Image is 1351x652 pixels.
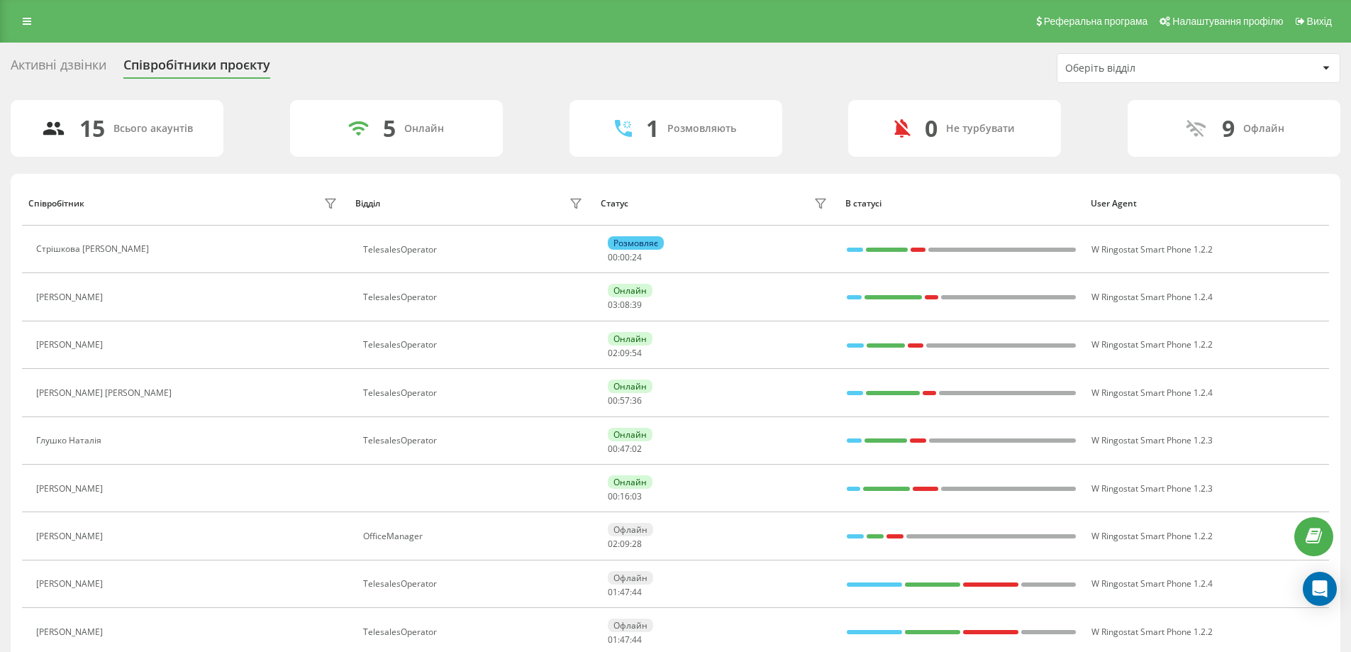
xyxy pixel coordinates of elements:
div: Open Intercom Messenger [1303,572,1337,606]
div: : : [608,253,642,263]
span: 47 [620,634,630,646]
span: 44 [632,586,642,598]
div: TelesalesOperator [363,245,586,255]
div: Всього акаунтів [113,123,193,135]
span: 09 [620,538,630,550]
div: 15 [79,115,105,142]
div: TelesalesOperator [363,340,586,350]
div: Не турбувати [946,123,1015,135]
div: Глушко Наталія [36,436,105,446]
div: : : [608,300,642,310]
div: OfficeManager [363,531,586,541]
span: 02 [632,443,642,455]
div: [PERSON_NAME] [36,531,106,541]
span: 39 [632,299,642,311]
span: 16 [620,490,630,502]
span: W Ringostat Smart Phone 1.2.3 [1091,434,1213,446]
span: 02 [608,538,618,550]
span: W Ringostat Smart Phone 1.2.2 [1091,626,1213,638]
span: 00 [608,490,618,502]
div: Статус [601,199,628,209]
div: : : [608,348,642,358]
div: Оберіть відділ [1065,62,1235,74]
div: [PERSON_NAME] [36,579,106,589]
div: Співробітник [28,199,84,209]
div: User Agent [1091,199,1323,209]
span: 36 [632,394,642,407]
div: Офлайн [1243,123,1284,135]
span: 24 [632,251,642,263]
div: Стрішкова [PERSON_NAME] [36,244,152,254]
div: : : [608,396,642,406]
div: [PERSON_NAME] [36,627,106,637]
div: : : [608,539,642,549]
div: [PERSON_NAME] [36,484,106,494]
div: 1 [646,115,659,142]
div: : : [608,444,642,454]
div: Відділ [355,199,380,209]
div: : : [608,587,642,597]
div: Офлайн [608,619,653,632]
div: 0 [925,115,938,142]
span: 02 [608,347,618,359]
span: 28 [632,538,642,550]
span: Налаштування профілю [1172,16,1283,27]
div: В статусі [845,199,1077,209]
div: TelesalesOperator [363,292,586,302]
span: 44 [632,634,642,646]
span: W Ringostat Smart Phone 1.2.4 [1091,387,1213,399]
span: 09 [620,347,630,359]
div: Онлайн [608,428,652,441]
div: TelesalesOperator [363,388,586,398]
span: 01 [608,634,618,646]
div: 9 [1222,115,1235,142]
div: [PERSON_NAME] [PERSON_NAME] [36,388,175,398]
span: W Ringostat Smart Phone 1.2.4 [1091,291,1213,303]
div: TelesalesOperator [363,579,586,589]
div: Онлайн [608,284,652,297]
div: Офлайн [608,571,653,585]
span: W Ringostat Smart Phone 1.2.4 [1091,578,1213,590]
div: Онлайн [608,380,652,393]
span: Вихід [1307,16,1332,27]
span: 03 [632,490,642,502]
span: 03 [608,299,618,311]
span: W Ringostat Smart Phone 1.2.3 [1091,482,1213,494]
span: 57 [620,394,630,407]
div: Офлайн [608,523,653,536]
span: 54 [632,347,642,359]
span: 47 [620,586,630,598]
div: 5 [383,115,396,142]
span: Реферальна програма [1044,16,1148,27]
div: Розмовляє [608,236,664,250]
div: Онлайн [608,332,652,346]
span: 00 [608,394,618,407]
span: 08 [620,299,630,311]
div: Активні дзвінки [11,57,106,79]
span: 00 [620,251,630,263]
div: Онлайн [404,123,444,135]
span: W Ringostat Smart Phone 1.2.2 [1091,338,1213,350]
span: 00 [608,251,618,263]
div: TelesalesOperator [363,436,586,446]
div: Онлайн [608,475,652,489]
div: Розмовляють [667,123,736,135]
div: TelesalesOperator [363,627,586,637]
span: 01 [608,586,618,598]
div: : : [608,635,642,645]
div: : : [608,492,642,502]
div: [PERSON_NAME] [36,340,106,350]
span: W Ringostat Smart Phone 1.2.2 [1091,243,1213,255]
div: [PERSON_NAME] [36,292,106,302]
div: Співробітники проєкту [123,57,270,79]
span: 00 [608,443,618,455]
span: 47 [620,443,630,455]
span: W Ringostat Smart Phone 1.2.2 [1091,530,1213,542]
